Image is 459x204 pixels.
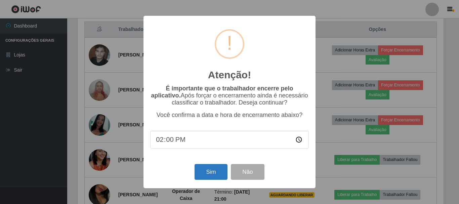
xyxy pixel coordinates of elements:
p: Você confirma a data e hora de encerramento abaixo? [150,112,309,119]
button: Sim [195,164,227,180]
button: Não [231,164,264,180]
h2: Atenção! [208,69,251,81]
b: É importante que o trabalhador encerre pelo aplicativo. [151,85,293,99]
p: Após forçar o encerramento ainda é necessário classificar o trabalhador. Deseja continuar? [150,85,309,106]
